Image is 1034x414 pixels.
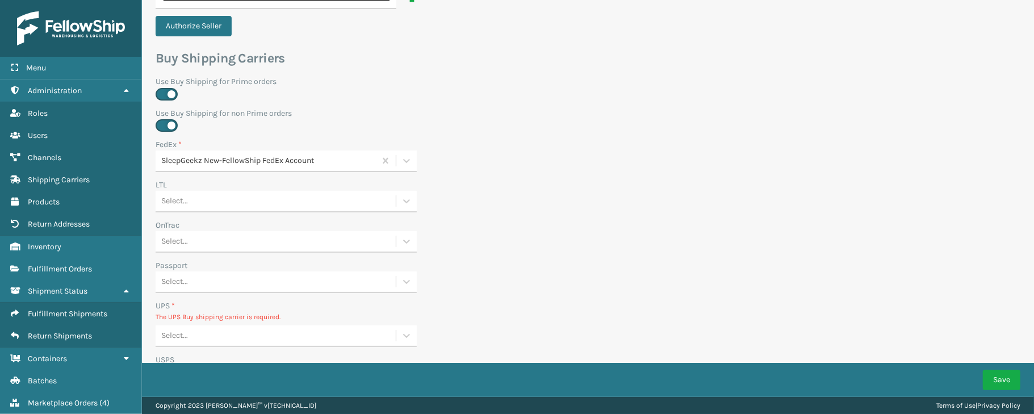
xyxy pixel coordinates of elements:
[99,398,110,408] span: ( 4 )
[28,197,60,207] span: Products
[28,264,92,274] span: Fulfillment Orders
[977,402,1020,409] a: Privacy Policy
[156,300,175,312] label: UPS
[156,50,692,67] h3: Buy Shipping Carriers
[161,236,188,248] div: Select...
[156,397,316,414] p: Copyright 2023 [PERSON_NAME]™ v [TECHNICAL_ID]
[156,76,692,87] label: Use Buy Shipping for Prime orders
[161,195,188,207] div: Select...
[161,330,188,342] div: Select...
[156,219,179,231] label: OnTrac
[156,354,174,366] label: USPS
[156,179,167,191] label: LTL
[28,376,57,386] span: Batches
[28,86,82,95] span: Administration
[156,312,417,322] p: The UPS Buy shipping carrier is required.
[936,402,976,409] a: Terms of Use
[28,153,61,162] span: Channels
[156,21,238,31] a: Authorize Seller
[28,108,48,118] span: Roles
[28,175,90,185] span: Shipping Carriers
[28,354,67,363] span: Containers
[983,370,1020,390] button: Save
[17,11,125,45] img: logo
[161,155,376,167] div: SleepGeekz New-FellowShip FedEx Account
[156,139,182,150] label: FedEx
[28,242,61,252] span: Inventory
[28,219,90,229] span: Return Addresses
[28,309,107,319] span: Fulfillment Shipments
[161,276,188,288] div: Select...
[28,398,98,408] span: Marketplace Orders
[156,107,692,119] label: Use Buy Shipping for non Prime orders
[28,131,48,140] span: Users
[936,397,1020,414] div: |
[26,63,46,73] span: Menu
[28,331,92,341] span: Return Shipments
[156,260,187,271] label: Passport
[28,286,87,296] span: Shipment Status
[156,16,232,36] button: Authorize Seller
